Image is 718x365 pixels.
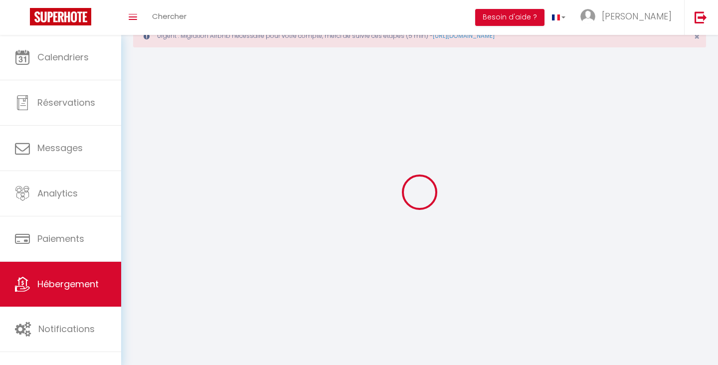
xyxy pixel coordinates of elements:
[8,4,38,34] button: Ouvrir le widget de chat LiveChat
[152,11,186,21] span: Chercher
[433,31,495,40] a: [URL][DOMAIN_NAME]
[475,9,544,26] button: Besoin d'aide ?
[30,8,91,25] img: Super Booking
[676,320,711,358] iframe: Chat
[38,323,95,335] span: Notifications
[694,30,700,43] span: ×
[37,232,84,245] span: Paiements
[602,10,672,22] span: [PERSON_NAME]
[37,96,95,109] span: Réservations
[37,278,99,290] span: Hébergement
[37,187,78,199] span: Analytics
[37,51,89,63] span: Calendriers
[694,32,700,41] button: Close
[37,142,83,154] span: Messages
[133,24,706,47] div: Urgent : Migration Airbnb nécessaire pour votre compte, merci de suivre ces étapes (5 min) -
[695,11,707,23] img: logout
[580,9,595,24] img: ...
